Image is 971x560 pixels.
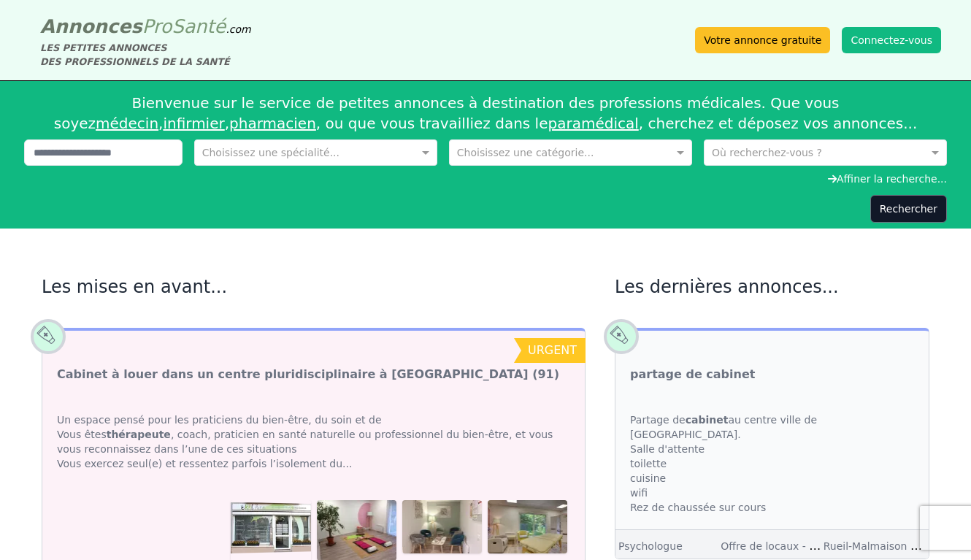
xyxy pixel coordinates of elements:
span: urgent [528,343,577,357]
a: Cabinet à louer dans un centre pluridisciplinaire à [GEOGRAPHIC_DATA] (91) [57,366,559,383]
strong: cabinet [686,414,729,426]
h2: Les dernières annonces... [615,275,929,299]
img: Cabinet à louer dans un centre pluridisciplinaire à Juvisy-sur-Orge (91) [317,500,396,560]
a: Votre annonce gratuite [695,27,830,53]
img: Cabinet à louer dans un centre pluridisciplinaire à Juvisy-sur-Orge (91) [488,500,567,553]
a: infirmier [163,115,224,132]
div: Affiner la recherche... [24,172,947,186]
h2: Les mises en avant... [42,275,586,299]
div: LES PETITES ANNONCES DES PROFESSIONNELS DE LA SANTÉ [40,41,251,69]
a: Offre de locaux - Clientèle [721,539,854,553]
a: Psychologue [618,540,683,552]
button: Rechercher [870,195,947,223]
span: .com [226,23,250,35]
a: pharmacien [229,115,316,132]
a: médecin [96,115,158,132]
img: Cabinet à louer dans un centre pluridisciplinaire à Juvisy-sur-Orge (91) [402,500,482,553]
span: Santé [172,15,226,37]
div: Partage de au centre ville de [GEOGRAPHIC_DATA]. Salle d'attente toilette cuisine wifi Rez de cha... [615,398,929,529]
strong: thérapeute [107,429,171,440]
span: Pro [142,15,172,37]
a: paramédical [548,115,638,132]
div: Un espace pensé pour les praticiens du bien-être, du soin et de Vous êtes , coach, praticien en s... [42,398,585,486]
div: Bienvenue sur le service de petites annonces à destination des professions médicales. Que vous so... [24,87,947,139]
span: Annonces [40,15,142,37]
a: partage de cabinet [630,366,755,383]
button: Connectez-vous [842,27,941,53]
a: Rueil-Malmaison (92) [824,539,932,553]
a: AnnoncesProSanté.com [40,15,251,37]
